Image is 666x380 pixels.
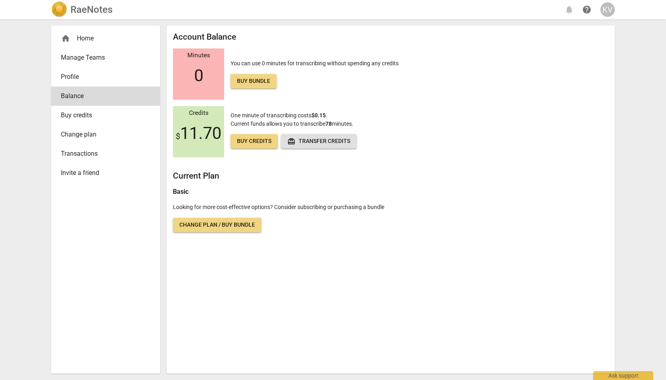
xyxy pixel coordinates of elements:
[287,137,350,145] span: Transfer credits
[51,67,160,86] a: Profile
[173,218,261,232] a: Change plan / Buy bundle
[593,371,653,380] div: Ask support
[51,163,160,183] a: Invite a friend
[194,66,203,85] span: 0
[51,2,67,18] img: Logo
[61,34,144,43] div: Home
[51,48,160,67] a: Manage Teams
[173,188,189,195] b: Basic
[51,86,160,106] a: Balance
[231,74,277,88] a: Buy bundle
[70,4,112,15] h2: RaeNotes
[287,137,295,145] span: redeem
[231,121,353,127] span: Current funds allows you to transcribe minutes.
[61,53,144,62] span: Manage Teams
[61,130,144,139] span: Change plan
[281,134,357,149] button: Transfer credits
[325,121,332,127] b: 78
[176,131,180,141] span: $
[51,125,160,144] a: Change plan
[61,91,144,101] span: Balance
[237,77,270,85] span: Buy bundle
[173,110,224,117] div: Credits
[173,52,224,59] div: Minutes
[61,149,144,159] span: Transactions
[51,2,112,18] a: LogoRaeNotes
[61,34,70,43] span: home
[582,5,592,14] span: help
[173,171,608,181] h2: Current Plan
[231,112,327,119] span: One minute of transcribing costs .
[173,203,608,211] p: Looking for more cost-effective options? Consider subscribing or purchasing a bundle
[61,168,144,178] span: Invite a friend
[231,59,399,88] p: You can use 0 minutes for transcribing without spending any credits
[311,112,326,119] b: $0.15
[600,2,615,17] button: KV
[173,32,608,42] h2: Account Balance
[237,137,271,145] span: Buy credits
[580,2,594,17] a: Help
[51,106,160,125] a: Buy credits
[176,124,221,143] span: 11.70
[51,29,160,48] div: Home
[61,111,144,120] span: Buy credits
[231,134,278,149] a: Buy credits
[51,144,160,163] a: Transactions
[179,221,255,229] span: Change plan / Buy bundle
[61,72,144,82] span: Profile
